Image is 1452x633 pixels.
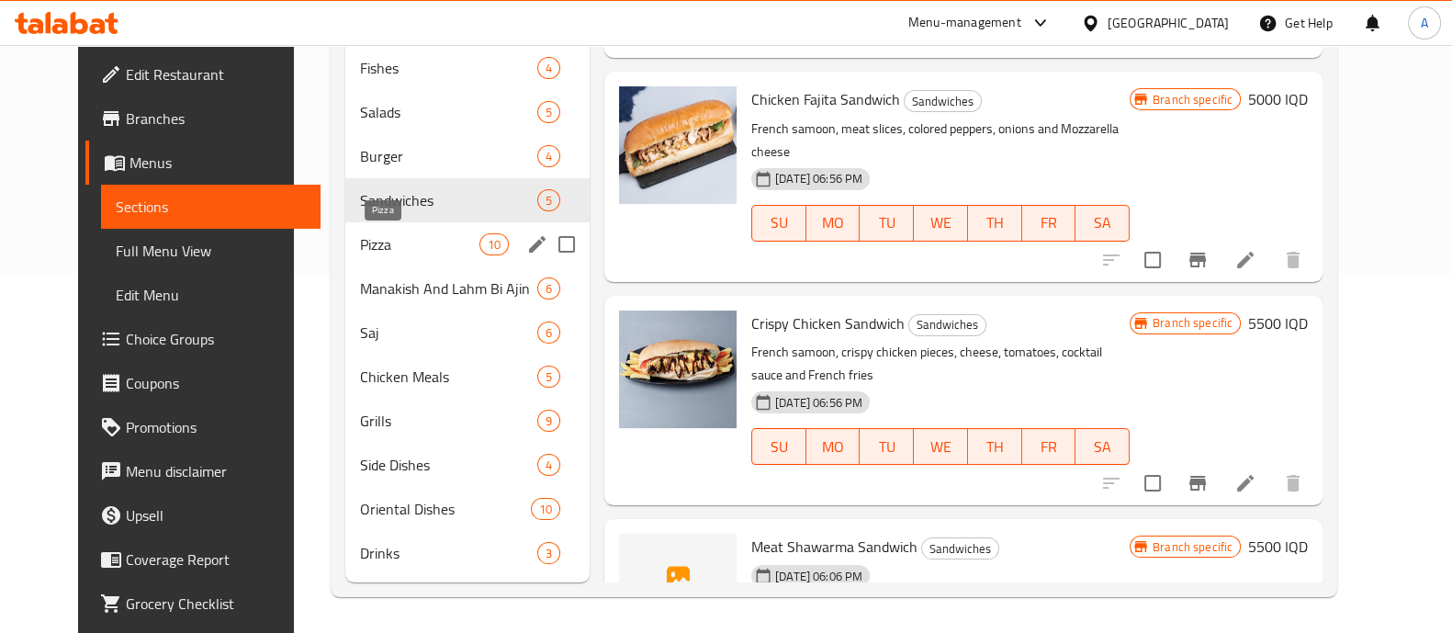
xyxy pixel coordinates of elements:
[1248,86,1308,112] h6: 5000 IQD
[345,134,590,178] div: Burger4
[129,152,306,174] span: Menus
[126,460,306,482] span: Menu disclaimer
[751,310,905,337] span: Crispy Chicken Sandwich
[360,366,537,388] span: Chicken Meals
[126,107,306,130] span: Branches
[1176,238,1220,282] button: Branch-specific-item
[523,231,551,258] button: edit
[751,533,917,560] span: Meat Shawarma Sandwich
[345,46,590,90] div: Fishes4
[85,449,321,493] a: Menu disclaimer
[968,205,1022,242] button: TH
[116,196,306,218] span: Sections
[101,229,321,273] a: Full Menu View
[922,538,998,560] span: Sandwiches
[85,141,321,185] a: Menus
[85,52,321,96] a: Edit Restaurant
[867,434,906,460] span: TU
[1022,205,1076,242] button: FR
[914,428,968,465] button: WE
[860,205,914,242] button: TU
[1145,314,1240,332] span: Branch specific
[345,531,590,575] div: Drinks3
[1271,461,1315,505] button: delete
[1248,311,1308,336] h6: 5500 IQD
[116,284,306,306] span: Edit Menu
[538,324,559,342] span: 6
[537,542,560,564] div: items
[1030,434,1069,460] span: FR
[1145,538,1240,556] span: Branch specific
[537,57,560,79] div: items
[85,361,321,405] a: Coupons
[537,322,560,344] div: items
[360,454,537,476] span: Side Dishes
[126,504,306,526] span: Upsell
[101,273,321,317] a: Edit Menu
[538,457,559,474] span: 4
[345,355,590,399] div: Chicken Meals5
[126,416,306,438] span: Promotions
[768,568,870,585] span: [DATE] 06:06 PM
[538,545,559,562] span: 3
[345,222,590,266] div: Pizza10edit
[538,368,559,386] span: 5
[345,90,590,134] div: Salads5
[537,145,560,167] div: items
[538,280,559,298] span: 6
[751,428,806,465] button: SU
[909,314,985,335] span: Sandwiches
[85,582,321,626] a: Grocery Checklist
[537,366,560,388] div: items
[760,209,799,236] span: SU
[768,170,870,187] span: [DATE] 06:56 PM
[345,178,590,222] div: Sandwiches5
[908,12,1021,34] div: Menu-management
[85,493,321,537] a: Upsell
[480,236,508,254] span: 10
[479,233,509,255] div: items
[126,593,306,615] span: Grocery Checklist
[537,277,560,300] div: items
[860,428,914,465] button: TU
[126,63,306,85] span: Edit Restaurant
[538,60,559,77] span: 4
[537,101,560,123] div: items
[1421,13,1428,33] span: A
[537,454,560,476] div: items
[360,57,537,79] span: Fishes
[126,328,306,350] span: Choice Groups
[1022,428,1076,465] button: FR
[905,91,981,112] span: Sandwiches
[531,498,560,520] div: items
[126,372,306,394] span: Coupons
[1234,249,1256,271] a: Edit menu item
[116,240,306,262] span: Full Menu View
[538,413,559,430] span: 9
[360,410,537,432] span: Grills
[85,405,321,449] a: Promotions
[360,498,531,520] span: Oriental Dishes
[360,322,537,344] span: Saj
[1075,428,1130,465] button: SA
[921,434,961,460] span: WE
[751,118,1130,164] p: French samoon, meat slices, colored peppers, onions and Mozzarella cheese
[619,86,737,204] img: Chicken Fajita Sandwich
[1075,205,1130,242] button: SA
[1133,464,1172,503] span: Select to update
[85,317,321,361] a: Choice Groups
[1083,434,1122,460] span: SA
[968,428,1022,465] button: TH
[360,233,479,255] span: Pizza
[360,542,537,564] div: Drinks
[345,399,590,443] div: Grills9
[360,189,537,211] span: Sandwiches
[921,209,961,236] span: WE
[1248,534,1308,560] h6: 5500 IQD
[751,205,806,242] button: SU
[904,90,982,112] div: Sandwiches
